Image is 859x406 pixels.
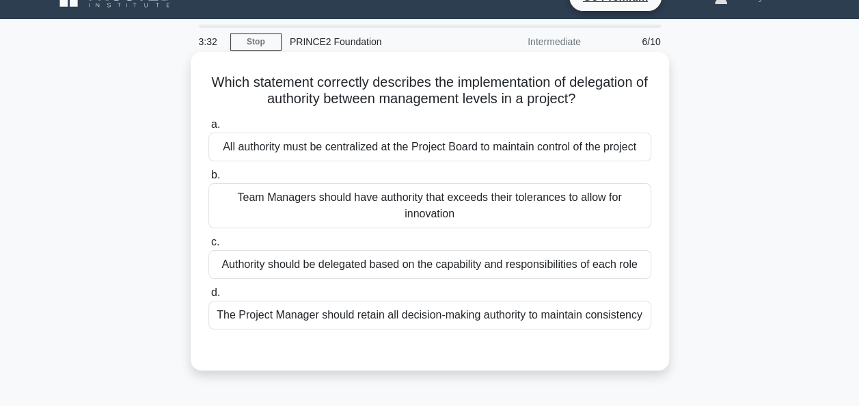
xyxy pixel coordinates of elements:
[230,33,282,51] a: Stop
[589,28,669,55] div: 6/10
[208,301,651,329] div: The Project Manager should retain all decision-making authority to maintain consistency
[211,169,220,180] span: b.
[208,250,651,279] div: Authority should be delegated based on the capability and responsibilities of each role
[191,28,230,55] div: 3:32
[207,74,653,108] h5: Which statement correctly describes the implementation of delegation of authority between managem...
[208,183,651,228] div: Team Managers should have authority that exceeds their tolerances to allow for innovation
[469,28,589,55] div: Intermediate
[211,236,219,247] span: c.
[211,286,220,298] span: d.
[208,133,651,161] div: All authority must be centralized at the Project Board to maintain control of the project
[282,28,469,55] div: PRINCE2 Foundation
[211,118,220,130] span: a.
